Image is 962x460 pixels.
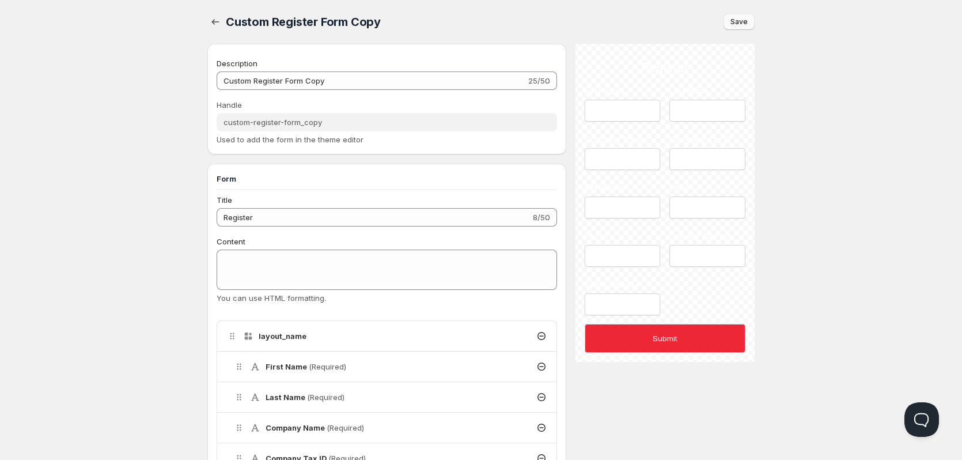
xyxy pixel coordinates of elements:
input: Private internal description [217,71,526,90]
label: EIN Number [585,182,661,194]
label: First Name [585,85,661,97]
button: Submit [585,324,745,353]
span: Title [217,195,232,205]
label: Company Tax ID [669,134,745,145]
h4: Company Name [266,422,364,433]
span: (Required) [309,362,346,371]
label: Billing Address [585,279,661,291]
div: Email [669,182,745,194]
span: Handle [217,100,242,110]
h4: First Name [266,361,346,372]
span: (Required) [327,423,364,432]
label: Last Name [669,85,745,97]
h3: Form [217,173,557,184]
label: Company Name [585,134,661,145]
span: Description [217,59,257,68]
label: Delivery Address [669,231,745,242]
span: Content [217,237,245,246]
iframe: Help Scout Beacon - Open [904,402,939,437]
h4: Last Name [266,391,344,403]
h4: layout_name [259,330,306,342]
button: Save [724,14,755,30]
label: Phone [585,231,661,242]
span: Custom Register Form Copy [226,15,381,29]
span: Used to add the form in the theme editor [217,135,363,144]
span: Save [730,17,748,27]
span: You can use HTML formatting. [217,293,326,303]
span: (Required) [307,393,344,402]
h2: Register [585,61,745,76]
